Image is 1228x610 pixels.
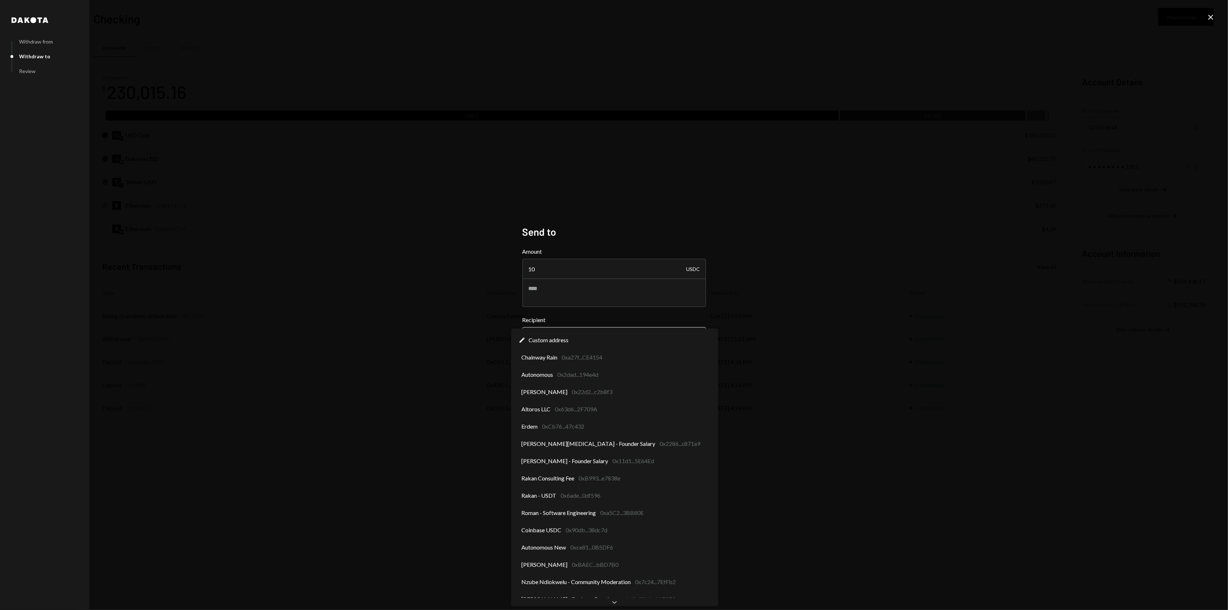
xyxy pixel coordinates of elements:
[562,353,602,362] div: 0xa27f...CE4154
[635,578,676,586] div: 0x7c24...7EfFb2
[521,439,655,448] span: [PERSON_NAME][MEDICAL_DATA] - Founder Salary
[572,388,612,396] div: 0x22d2...c2b8f3
[660,439,701,448] div: 0x2286...c871a9
[522,259,706,279] input: Enter amount
[19,53,50,59] div: Withdraw to
[522,327,706,347] button: Recipient
[632,595,676,604] div: 0x98b6...4AF07C
[521,370,553,379] span: Autonomous
[521,457,608,465] span: [PERSON_NAME] - Founder Salary
[19,68,36,74] div: Review
[522,316,706,324] label: Recipient
[521,405,550,414] span: Altoros LLC
[561,491,601,500] div: 0x6ade...0df596
[521,474,574,483] span: Rakan Consulting Fee
[555,405,597,414] div: 0x63d6...2F709A
[566,526,607,534] div: 0x90db...38dc7d
[521,543,566,552] span: Autonomous New
[521,526,561,534] span: Coinbase USDC
[521,353,557,362] span: Chainway Rain
[521,422,538,431] span: Erdem
[570,543,613,552] div: 0xce81...0B5DF6
[600,509,644,517] div: 0xa5C2...3BB80E
[522,225,706,239] h2: Send to
[686,259,700,279] div: USDC
[521,388,567,396] span: [PERSON_NAME]
[572,560,618,569] div: 0xBAEC...bBD7B0
[542,422,584,431] div: 0xCb76...47c432
[521,578,631,586] span: Nzube Ndiokwelu - Community Moderation
[522,247,706,256] label: Amount
[521,491,556,500] span: Rakan - USDT
[612,457,654,465] div: 0x11d1...5E64Ed
[521,595,628,604] span: [PERSON_NAME] - Business Development
[19,39,53,45] div: Withdraw from
[557,370,598,379] div: 0x2dad...194e4d
[579,474,620,483] div: 0xB993...e7838e
[529,336,568,344] span: Custom address
[521,509,596,517] span: Roman - Software Engineering
[521,560,567,569] span: [PERSON_NAME]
